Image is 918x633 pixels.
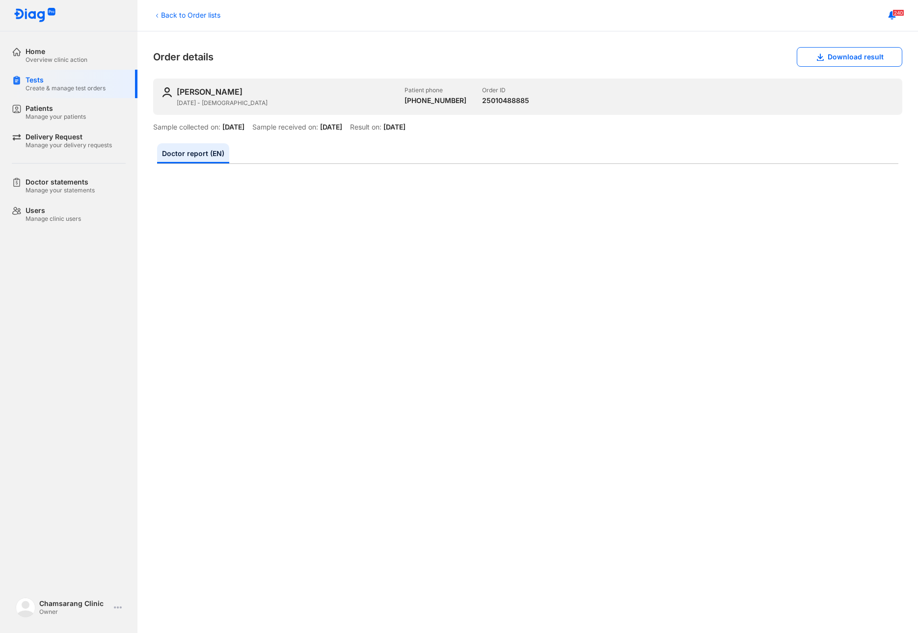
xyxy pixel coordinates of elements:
div: Result on: [350,123,381,132]
div: [DATE] [222,123,244,132]
div: [DATE] [320,123,342,132]
div: Sample received on: [252,123,318,132]
div: Back to Order lists [153,10,220,20]
button: Download result [797,47,902,67]
div: Chamsarang Clinic [39,599,110,608]
div: Tests [26,76,106,84]
div: Create & manage test orders [26,84,106,92]
div: Overview clinic action [26,56,87,64]
div: [PERSON_NAME] [177,86,243,97]
div: Manage your delivery requests [26,141,112,149]
img: user-icon [161,86,173,98]
img: logo [16,598,35,617]
div: Manage clinic users [26,215,81,223]
a: Doctor report (EN) [157,143,229,163]
div: [DATE] [383,123,405,132]
span: 240 [892,9,904,16]
div: Sample collected on: [153,123,220,132]
div: Order details [153,47,902,67]
div: Manage your statements [26,186,95,194]
div: 25010488885 [482,96,529,105]
div: [PHONE_NUMBER] [405,96,466,105]
div: Patients [26,104,86,113]
div: [DATE] - [DEMOGRAPHIC_DATA] [177,99,397,107]
div: Delivery Request [26,132,112,141]
div: Doctor statements [26,178,95,186]
div: Patient phone [405,86,466,94]
div: Home [26,47,87,56]
img: logo [14,8,56,23]
div: Manage your patients [26,113,86,121]
div: Users [26,206,81,215]
div: Owner [39,608,110,616]
div: Order ID [482,86,529,94]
